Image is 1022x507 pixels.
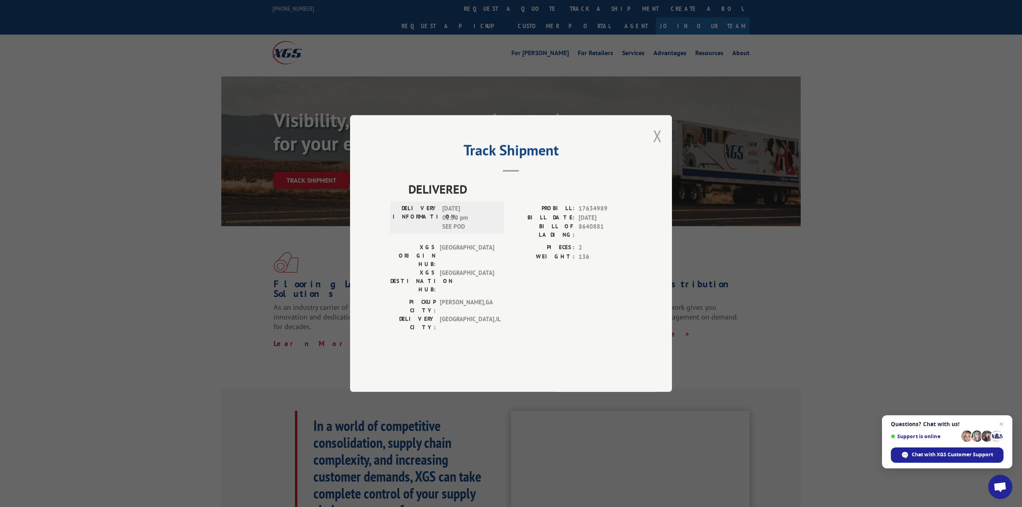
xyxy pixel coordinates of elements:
[891,421,1003,427] span: Questions? Chat with us!
[988,475,1012,499] div: Open chat
[440,298,494,315] span: [PERSON_NAME] , GA
[511,222,575,239] label: BILL OF LADING:
[579,213,632,223] span: [DATE]
[912,451,993,458] span: Chat with XGS Customer Support
[511,243,575,252] label: PIECES:
[390,268,436,294] label: XGS DESTINATION HUB:
[408,180,632,198] span: DELIVERED
[390,144,632,160] h2: Track Shipment
[440,243,494,268] span: [GEOGRAPHIC_DATA]
[579,222,632,239] span: 8640881
[891,433,958,439] span: Support is online
[579,252,632,262] span: 136
[511,204,575,213] label: PROBILL:
[390,298,436,315] label: PICKUP CITY:
[579,243,632,252] span: 2
[511,252,575,262] label: WEIGHT:
[442,204,497,231] span: [DATE] 01:00 pm SEE POD
[390,315,436,332] label: DELIVERY CITY:
[440,268,494,294] span: [GEOGRAPHIC_DATA]
[579,204,632,213] span: 17634989
[891,447,1003,463] div: Chat with XGS Customer Support
[997,419,1006,429] span: Close chat
[393,204,438,231] label: DELIVERY INFORMATION:
[390,243,436,268] label: XGS ORIGIN HUB:
[440,315,494,332] span: [GEOGRAPHIC_DATA] , IL
[511,213,575,223] label: BILL DATE:
[653,125,662,146] button: Close modal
